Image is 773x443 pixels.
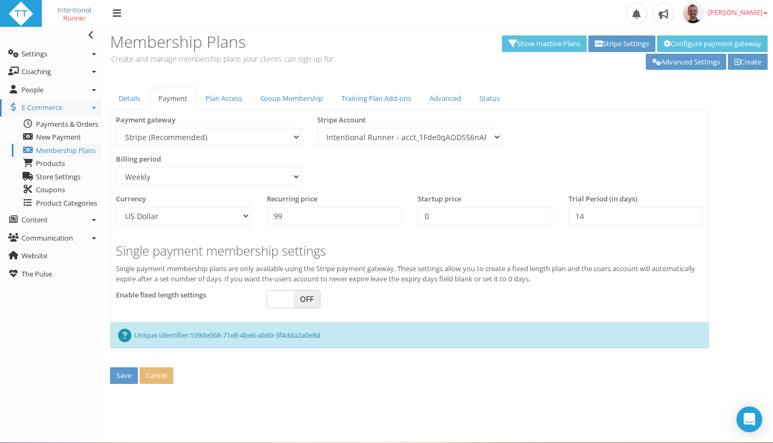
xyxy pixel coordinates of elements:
[682,3,704,24] img: f8fe0c634f4026adfcfc8096b3aed953
[736,406,762,432] div: Open Intercom Messenger
[12,144,101,157] a: Membership Plans
[36,132,81,142] span: New Payment
[36,158,65,168] span: Products
[110,367,138,384] button: Save
[21,215,48,224] span: Content
[21,103,62,112] span: E-Commerce
[568,194,637,205] label: Trial Period (in days)
[21,233,73,243] span: Communication
[21,49,47,59] span: Settings
[36,119,98,129] span: Payments & Orders
[12,197,101,210] a: Product Categories
[36,198,97,208] span: Product Categories
[110,53,434,64] p: Create and manage membership plans your clients can sign up for
[588,35,655,52] a: Stripe Settings
[12,130,101,144] a: New Payment
[36,172,81,181] span: Store Settings
[134,330,190,340] span: Unique Identifier:
[110,33,434,50] h3: Membership Plans
[116,244,703,258] h3: Single payment membership settings
[140,367,173,384] button: Cancel
[421,88,470,110] a: Advanced
[21,85,43,95] span: People
[502,35,587,52] a: Show Inactive Plans
[116,194,146,205] label: Currency
[471,88,508,110] a: Status
[646,54,726,70] a: Advanced Settings
[12,118,101,131] a: Payments & Orders
[197,88,251,110] a: Plan Access
[21,269,52,279] span: The Pulse
[294,291,320,308] span: OFF
[12,157,101,170] a: Products
[116,115,176,126] label: Payment gateway
[267,194,317,205] label: Recurring price
[21,251,47,260] span: Website
[317,115,366,126] label: Stripe Account
[110,88,149,110] a: Details
[116,154,161,165] label: Billing period
[116,290,206,301] label: Enable fixed length settings
[657,35,768,52] a: Configure payment gateway
[36,185,65,194] span: Coupons
[8,1,34,27] img: ttbadgewhite_48x48.png
[116,264,703,285] p: Single payment membership plans are only available using the Stripe payment gateway. These settin...
[708,8,768,17] span: [PERSON_NAME]
[252,88,332,110] a: Group Membership
[418,194,461,205] label: Startup price
[150,88,196,110] a: Payment
[36,146,96,155] span: Membership Plans
[190,330,320,340] span: 109de068-71e8-4be6-ab60-3f4dda2a0e8d
[12,183,101,197] a: Coupons
[728,54,768,70] a: Create
[333,88,420,110] a: Training Plan Add-ons
[50,1,99,27] img: IntentionalRunnerFacebookV2.png
[12,170,101,184] a: Store Settings
[21,67,51,76] span: Coaching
